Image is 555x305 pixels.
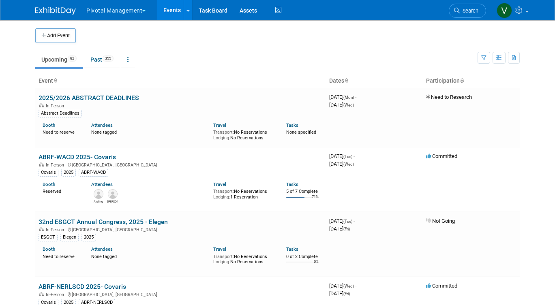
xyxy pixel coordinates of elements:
[286,122,298,128] a: Tasks
[213,181,226,187] a: Travel
[35,74,326,88] th: Event
[39,227,44,231] img: In-Person Event
[91,181,113,187] a: Attendees
[84,52,120,67] a: Past355
[286,130,316,135] span: None specified
[39,110,82,117] div: Abstract Deadlines
[213,259,230,264] span: Lodging:
[449,4,486,18] a: Search
[213,130,234,135] span: Transport:
[39,153,116,161] a: ABRF-WACD 2025- Covaris
[354,153,355,159] span: -
[343,227,350,231] span: (Fri)
[343,95,354,100] span: (Mon)
[213,128,274,141] div: No Reservations No Reservations
[213,122,226,128] a: Travel
[213,246,226,252] a: Travel
[343,292,350,296] span: (Fri)
[81,234,96,241] div: 2025
[426,94,472,100] span: Need to Research
[329,102,354,108] span: [DATE]
[43,252,79,260] div: Need to reserve
[43,128,79,135] div: Need to reserve
[43,187,79,194] div: Reserved
[326,74,423,88] th: Dates
[213,135,230,141] span: Lodging:
[426,153,457,159] span: Committed
[43,246,55,252] a: Booth
[39,291,323,297] div: [GEOGRAPHIC_DATA], [GEOGRAPHIC_DATA]
[43,181,55,187] a: Booth
[68,55,77,62] span: 82
[426,283,457,289] span: Committed
[329,290,350,296] span: [DATE]
[343,154,352,159] span: (Tue)
[497,3,512,18] img: Valerie Weld
[355,283,356,289] span: -
[39,169,58,176] div: Covaris
[35,28,76,43] button: Add Event
[60,234,79,241] div: Elegen
[39,283,126,290] a: ABRF-NERLSCD 2025- Covaris
[213,187,274,200] div: No Reservations 1 Reservation
[213,194,230,200] span: Lodging:
[61,169,76,176] div: 2025
[91,128,207,135] div: None tagged
[314,260,319,271] td: 0%
[46,103,66,109] span: In-Person
[53,77,57,84] a: Sort by Event Name
[46,162,66,168] span: In-Person
[93,199,103,204] div: Aisling Power
[46,227,66,232] span: In-Person
[213,189,234,194] span: Transport:
[329,153,355,159] span: [DATE]
[344,77,348,84] a: Sort by Start Date
[329,283,356,289] span: [DATE]
[39,94,139,102] a: 2025/2026 ABSTRACT DEADLINES
[91,252,207,260] div: None tagged
[94,189,103,199] img: Aisling Power
[343,284,354,288] span: (Wed)
[108,189,118,199] img: Sujash Chatterjee
[39,218,168,226] a: 32nd ESGCT Annual Congress, 2025 - Elegen
[312,195,319,206] td: 71%
[79,169,108,176] div: ABRF-WACD
[460,77,464,84] a: Sort by Participation Type
[35,7,76,15] img: ExhibitDay
[91,122,113,128] a: Attendees
[39,292,44,296] img: In-Person Event
[460,8,478,14] span: Search
[213,252,274,265] div: No Reservations No Reservations
[91,246,113,252] a: Attendees
[286,181,298,187] a: Tasks
[329,94,356,100] span: [DATE]
[107,199,118,204] div: Sujash Chatterjee
[103,55,114,62] span: 355
[355,94,356,100] span: -
[39,226,323,232] div: [GEOGRAPHIC_DATA], [GEOGRAPHIC_DATA]
[35,52,83,67] a: Upcoming82
[423,74,520,88] th: Participation
[354,218,355,224] span: -
[329,226,350,232] span: [DATE]
[286,254,323,260] div: 0 of 2 Complete
[343,103,354,107] span: (Wed)
[343,162,354,166] span: (Wed)
[213,254,234,259] span: Transport:
[343,219,352,224] span: (Tue)
[46,292,66,297] span: In-Person
[39,161,323,168] div: [GEOGRAPHIC_DATA], [GEOGRAPHIC_DATA]
[329,161,354,167] span: [DATE]
[39,103,44,107] img: In-Person Event
[286,246,298,252] a: Tasks
[286,189,323,194] div: 5 of 7 Complete
[426,218,455,224] span: Not Going
[39,162,44,166] img: In-Person Event
[39,234,58,241] div: ESGCT
[43,122,55,128] a: Booth
[329,218,355,224] span: [DATE]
